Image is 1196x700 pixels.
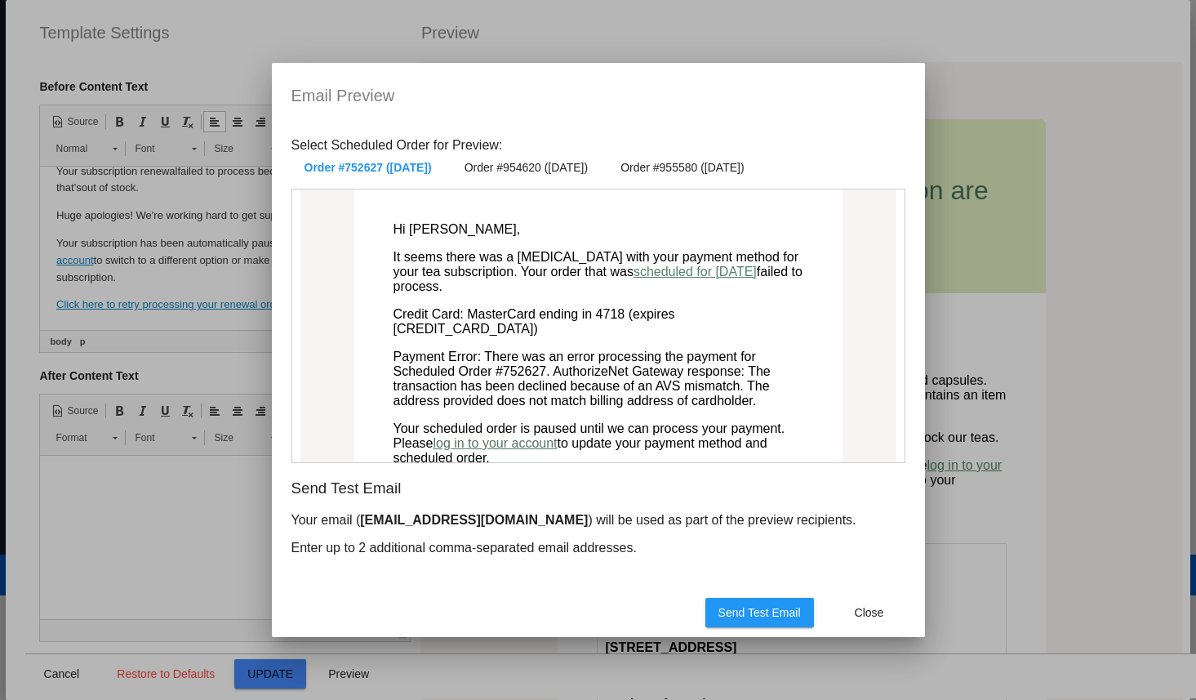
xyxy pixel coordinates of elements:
[16,132,245,144] a: Click here to retry processing your renewal order
[634,265,757,279] a: scheduled for [DATE]
[291,513,905,528] p: Your email ( ) will be used as part of the preview recipients.
[291,479,905,497] h3: Send Test Email
[393,421,803,466] p: Your scheduled order is paused until we can process your payment. Please to update your payment m...
[305,161,432,174] span: Order #752627 ([DATE])
[16,130,353,147] p: .
[16,41,353,58] p: Huge apologies! We're working hard to get supply to restock our teas.
[291,541,905,555] p: Enter up to 2 additional comma-separated email addresses.
[291,138,764,153] p: Select Scheduled Order for Preview:
[16,69,353,119] p: Your subscription has been automatically paused. Please to switch to a different option or make c...
[360,513,588,527] b: [EMAIL_ADDRESS][DOMAIN_NAME]
[451,153,601,182] button: Order #954620 ([DATE])
[718,606,801,619] span: Send Test Email
[855,606,884,619] span: Close
[291,153,445,182] button: Order #752627 ([DATE])
[620,161,744,174] span: Order #955580 ([DATE])
[465,161,588,174] span: Order #954620 ([DATE])
[291,82,905,109] h2: Email Preview
[834,598,905,627] button: Close
[705,598,814,627] button: Send Test Email
[16,70,343,100] a: log in to your account
[393,222,803,237] p: Hi [PERSON_NAME],
[433,436,557,450] a: log in to your account
[393,350,803,408] p: Payment Error: There was an error processing the payment for Scheduled Order #752627. AuthorizeNe...
[607,153,757,182] button: Order #955580 ([DATE])
[393,307,803,337] p: Credit Card: MasterCard ending in 4718 (expires [CREDIT_CARD_DATA])
[393,250,803,294] p: It seems there was a [MEDICAL_DATA] with your payment method for your tea subscription. Your orde...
